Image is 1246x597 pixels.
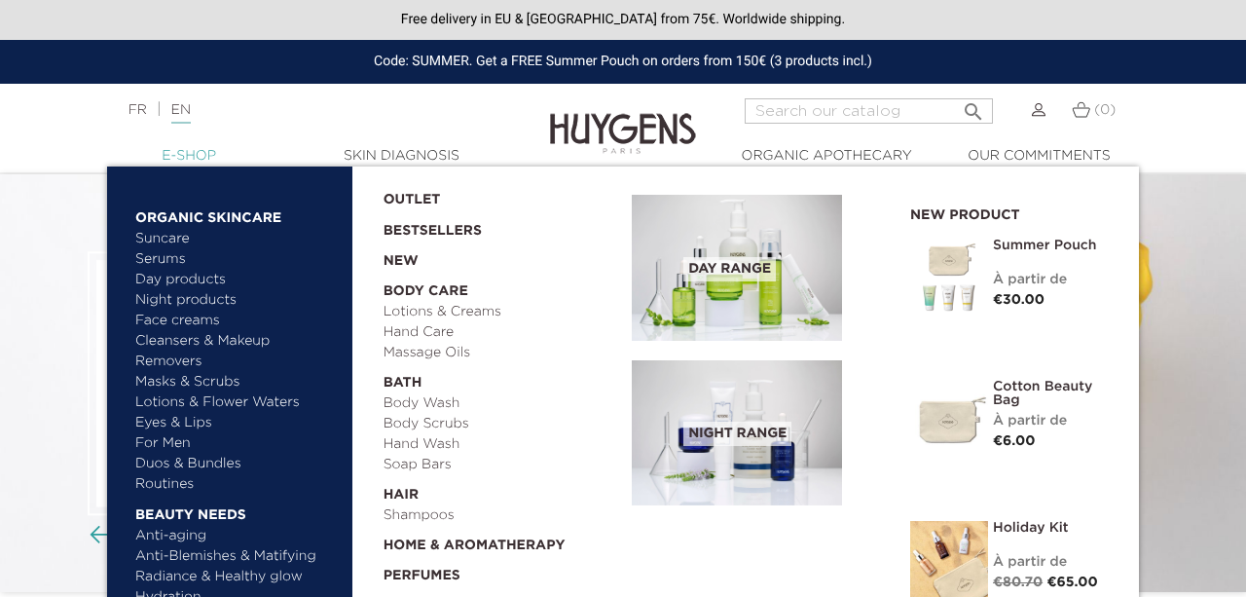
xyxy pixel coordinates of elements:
[993,521,1110,535] a: Holiday Kit
[956,93,991,119] button: 
[910,201,1110,224] h2: New product
[632,360,842,506] img: routine_nuit_banner.jpg
[135,270,339,290] a: Day products
[135,372,339,392] a: Masks & Scrubs
[993,434,1036,448] span: €6.00
[384,210,602,242] a: Bestsellers
[384,393,619,414] a: Body Wash
[993,576,1043,589] span: €80.70
[135,413,339,433] a: Eyes & Lips
[632,195,881,341] a: Day Range
[962,94,985,118] i: 
[910,380,988,458] img: Cotton Beauty Bag
[135,495,339,526] a: Beauty needs
[384,363,619,393] a: Bath
[683,422,791,446] span: Night Range
[128,103,147,117] a: FR
[384,526,619,556] a: Home & Aromatherapy
[384,414,619,434] a: Body Scrubs
[384,272,619,302] a: Body Care
[384,505,619,526] a: Shampoos
[745,98,993,124] input: Search
[993,239,1110,252] a: Summer pouch
[171,103,191,124] a: EN
[993,380,1110,407] a: Cotton Beauty Bag
[1046,576,1097,589] span: €65.00
[135,311,339,331] a: Face creams
[135,290,321,311] a: Night products
[993,411,1110,431] div: À partir de
[135,567,339,587] a: Radiance & Healthy glow
[384,556,619,586] a: Perfumes
[384,343,619,363] a: Massage Oils
[135,229,339,249] a: Suncare
[135,546,339,567] a: Anti-Blemishes & Matifying
[135,198,339,229] a: Organic Skincare
[1094,103,1116,117] span: (0)
[993,552,1110,573] div: À partir de
[384,434,619,455] a: Hand Wash
[135,392,339,413] a: Lotions & Flower Waters
[135,526,339,546] a: Anti-aging
[135,454,339,474] a: Duos & Bundles
[135,249,339,270] a: Serums
[384,180,602,210] a: OUTLET
[119,98,505,122] div: |
[993,270,1110,290] div: À partir de
[632,195,842,341] img: routine_jour_banner.jpg
[910,239,988,317] img: Summer pouch
[384,302,619,322] a: Lotions & Creams
[384,242,619,272] a: New
[304,146,498,167] a: Skin Diagnosis
[683,257,776,281] span: Day Range
[135,433,339,454] a: For Men
[729,146,924,167] a: Organic Apothecary
[135,474,339,495] a: Routines
[135,331,339,372] a: Cleansers & Makeup Removers
[384,322,619,343] a: Hand Care
[550,82,696,157] img: Huygens
[941,146,1136,167] a: Our commitments
[993,293,1044,307] span: €30.00
[92,146,286,167] a: E-Shop
[384,475,619,505] a: Hair
[384,455,619,475] a: Soap Bars
[632,360,881,506] a: Night Range
[97,521,161,550] div: Carousel buttons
